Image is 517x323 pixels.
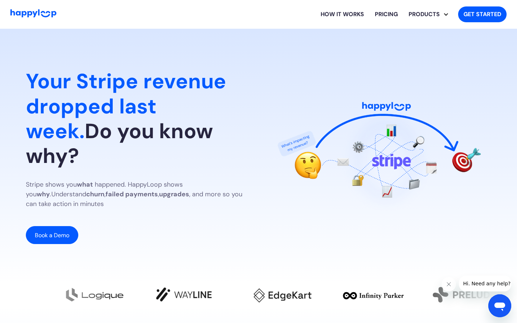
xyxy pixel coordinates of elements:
[315,3,369,26] a: Learn how HappyLoop works
[77,180,93,189] strong: what
[409,3,452,26] div: PRODUCTS
[458,6,507,22] a: Get started with HappyLoop
[50,190,51,198] em: .
[26,180,247,209] p: Stripe shows you happened. HappyLoop shows you Understand , , , and more so you can take action i...
[442,277,456,291] iframe: Cerrar mensaje
[10,9,56,18] img: HappyLoop Logo
[106,190,158,198] strong: failed payments
[403,3,452,26] div: Explore HappyLoop use cases
[26,68,226,144] span: Your Stripe revenue dropped last week.
[488,294,511,317] iframe: Botón para iniciar la ventana de mensajería
[403,10,445,19] div: PRODUCTS
[26,69,247,168] h1: Do you know why?
[86,190,104,198] strong: churn
[369,3,403,26] a: View HappyLoop pricing plans
[10,9,56,19] a: Go to Home Page
[159,190,189,198] strong: upgrades
[459,276,511,291] iframe: Mensaje de la compañía
[37,190,50,198] strong: why
[26,226,78,244] a: Book a Demo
